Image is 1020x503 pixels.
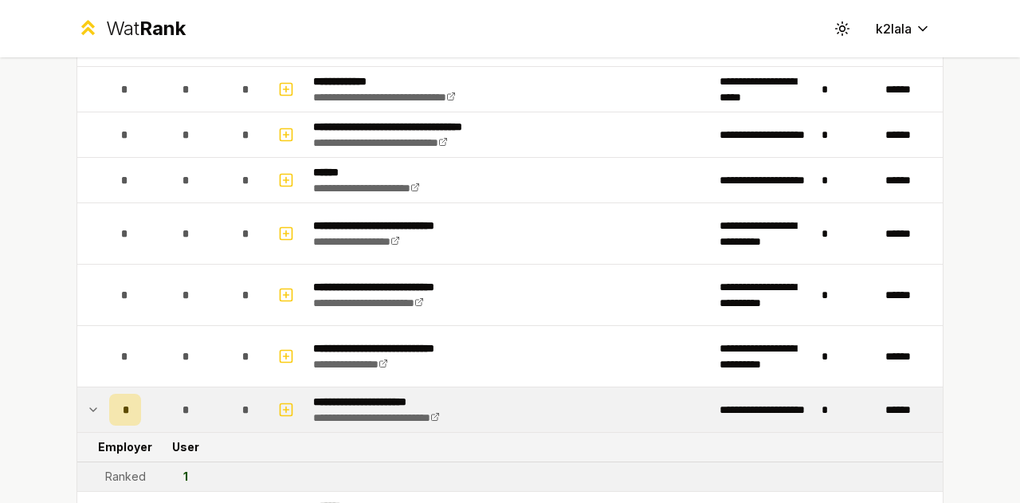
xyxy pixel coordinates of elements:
[183,469,188,485] div: 1
[863,14,943,43] button: k2lala
[105,469,146,485] div: Ranked
[76,16,186,41] a: WatRank
[147,433,224,462] td: User
[103,433,147,462] td: Employer
[106,16,186,41] div: Wat
[139,17,186,40] span: Rank
[876,19,912,38] span: k2lala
